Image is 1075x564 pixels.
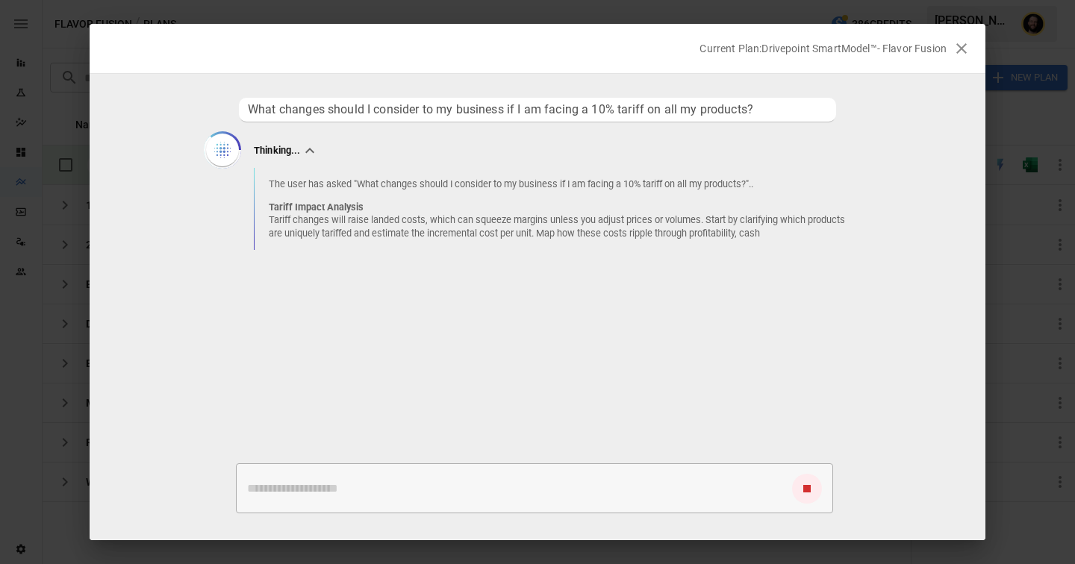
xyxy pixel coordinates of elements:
[269,178,845,191] p: The user has asked "What changes should I consider to my business if I am facing a 10% tariff on ...
[269,201,845,241] p: Tariff changes will raise landed costs, which can squeeze margins unless you adjust prices or vol...
[212,140,233,160] img: Thinking
[269,201,364,213] strong: Tariff Impact Analysis
[254,144,301,157] p: Thinking...
[792,474,822,504] button: cancel response
[248,101,827,119] span: What changes should I consider to my business if I am facing a 10% tariff on all my products?
[699,41,947,56] p: Current Plan: Drivepoint SmartModel™- Flavor Fusion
